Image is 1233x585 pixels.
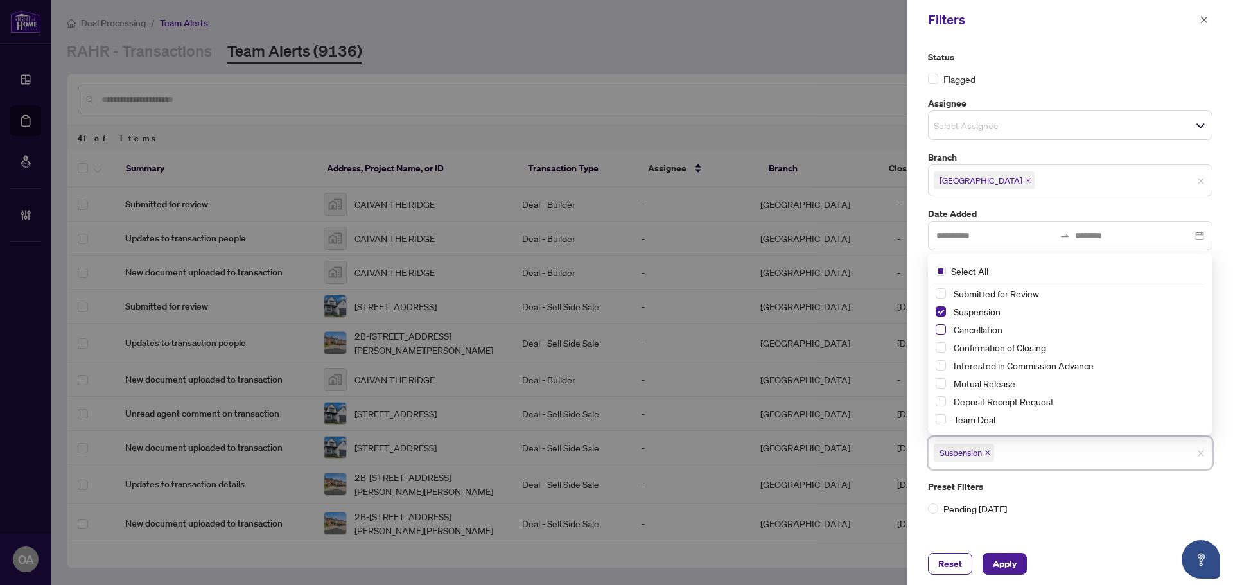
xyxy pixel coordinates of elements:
[1025,177,1031,184] span: close
[936,414,946,424] span: Select Team Deal
[949,358,1205,373] span: Interested in Commission Advance
[928,480,1212,494] label: Preset Filters
[928,50,1212,64] label: Status
[949,304,1205,319] span: Suspension
[928,10,1196,30] div: Filters
[954,288,1039,299] span: Submitted for Review
[1182,540,1220,579] button: Open asap
[938,554,962,574] span: Reset
[928,553,972,575] button: Reset
[954,324,1002,335] span: Cancellation
[928,207,1212,221] label: Date Added
[993,554,1017,574] span: Apply
[943,72,975,86] span: Flagged
[949,394,1205,409] span: Deposit Receipt Request
[936,324,946,335] span: Select Cancellation
[983,553,1027,575] button: Apply
[1060,231,1070,241] span: swap-right
[949,376,1205,391] span: Mutual Release
[949,340,1205,355] span: Confirmation of Closing
[936,360,946,371] span: Select Interested in Commission Advance
[949,412,1205,427] span: Team Deal
[1197,450,1205,457] span: close
[984,450,991,456] span: close
[936,378,946,389] span: Select Mutual Release
[954,396,1054,407] span: Deposit Receipt Request
[1060,231,1070,241] span: to
[949,286,1205,301] span: Submitted for Review
[936,306,946,317] span: Select Suspension
[954,306,1001,317] span: Suspension
[936,342,946,353] span: Select Confirmation of Closing
[940,174,1022,187] span: [GEOGRAPHIC_DATA]
[928,150,1212,164] label: Branch
[1200,15,1209,24] span: close
[954,414,995,425] span: Team Deal
[954,342,1046,353] span: Confirmation of Closing
[938,502,1012,516] span: Pending [DATE]
[936,288,946,299] span: Select Submitted for Review
[1197,177,1205,185] span: close
[954,378,1015,389] span: Mutual Release
[940,446,982,459] span: Suspension
[934,444,994,462] span: Suspension
[946,264,993,278] span: Select All
[954,360,1094,371] span: Interested in Commission Advance
[934,171,1035,189] span: Ottawa
[928,96,1212,110] label: Assignee
[936,396,946,406] span: Select Deposit Receipt Request
[949,322,1205,337] span: Cancellation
